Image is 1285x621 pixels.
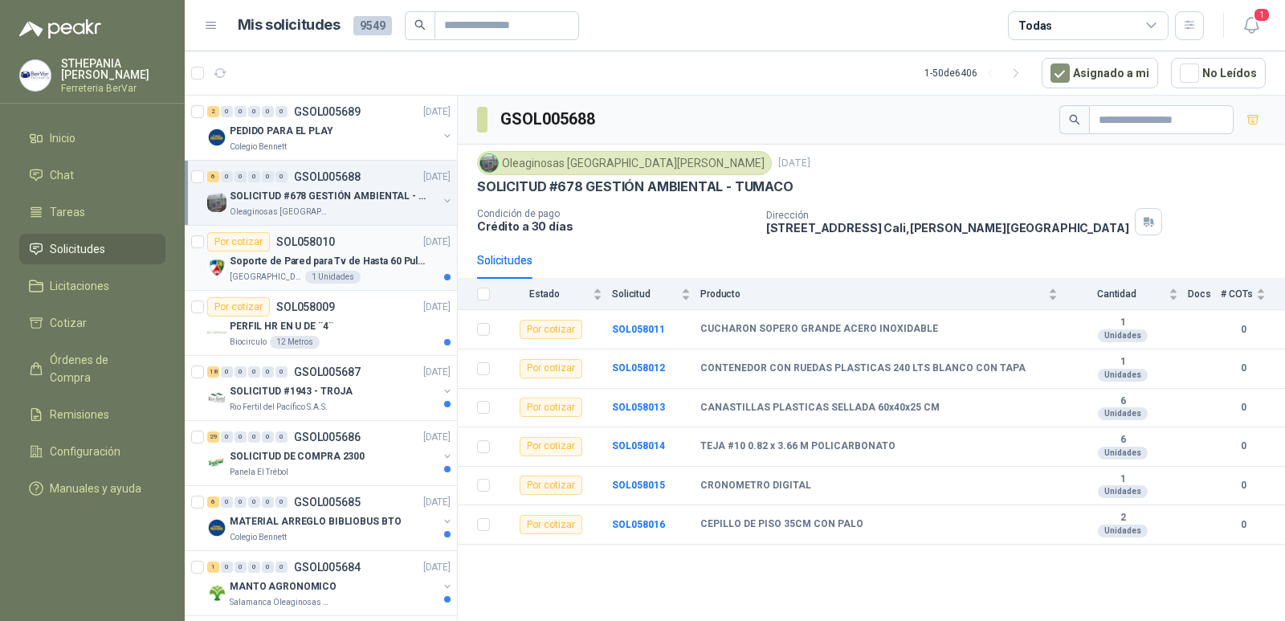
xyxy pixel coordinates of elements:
div: 0 [235,171,247,182]
div: 0 [262,496,274,508]
div: Por cotizar [520,437,582,456]
div: Unidades [1098,525,1148,537]
p: [DATE] [423,495,451,510]
p: PERFIL HR EN U DE ¨4¨ [230,319,332,334]
div: 2 [207,106,219,117]
div: Por cotizar [520,359,582,378]
p: GSOL005688 [294,171,361,182]
b: CRONOMETRO DIGITAL [700,480,811,492]
p: Panela El Trébol [230,466,288,479]
p: Oleaginosas [GEOGRAPHIC_DATA][PERSON_NAME] [230,206,331,219]
p: Colegio Bennett [230,531,287,544]
div: 29 [207,431,219,443]
p: Dirección [766,210,1129,221]
span: Inicio [50,129,75,147]
a: Por cotizarSOL058009[DATE] Company LogoPERFIL HR EN U DE ¨4¨Biocirculo12 Metros [185,291,457,356]
a: 18 0 0 0 0 0 GSOL005687[DATE] Company LogoSOLICITUD #1943 - TROJARio Fertil del Pacífico S.A.S. [207,362,454,414]
div: 0 [221,496,233,508]
p: SOL058010 [276,236,335,247]
div: 0 [275,366,288,378]
div: 12 Metros [270,336,320,349]
p: [DATE] [423,560,451,575]
p: Crédito a 30 días [477,219,753,233]
span: Solicitud [612,288,678,300]
a: Órdenes de Compra [19,345,165,393]
div: 0 [248,106,260,117]
span: # COTs [1221,288,1253,300]
div: Por cotizar [520,476,582,495]
b: CEPILLO DE PISO 35CM CON PALO [700,518,863,531]
div: 0 [248,366,260,378]
div: 18 [207,366,219,378]
p: MANTO AGRONOMICO [230,579,337,594]
p: SOLICITUD DE COMPRA 2300 [230,449,365,464]
div: 0 [262,171,274,182]
th: Cantidad [1067,279,1188,310]
a: Solicitudes [19,234,165,264]
p: GSOL005689 [294,106,361,117]
img: Company Logo [207,583,226,603]
a: 6 0 0 0 0 0 GSOL005685[DATE] Company LogoMATERIAL ARREGLO BIBLIOBUS BTOColegio Bennett [207,492,454,544]
div: 0 [221,431,233,443]
b: CONTENEDOR CON RUEDAS PLASTICAS 240 LTS BLANCO CON TAPA [700,362,1026,375]
a: SOL058013 [612,402,665,413]
b: 0 [1221,439,1266,454]
p: Colegio Bennett [230,141,287,153]
div: Por cotizar [520,515,582,534]
b: 1 [1067,356,1178,369]
span: search [414,19,426,31]
div: 1 Unidades [305,271,361,284]
div: 0 [221,106,233,117]
img: Company Logo [480,154,498,172]
div: Solicitudes [477,251,532,269]
img: Company Logo [207,258,226,277]
p: [DATE] [423,300,451,315]
div: Unidades [1098,329,1148,342]
span: Manuales y ayuda [50,480,141,497]
span: search [1069,114,1080,125]
button: Asignado a mi [1042,58,1158,88]
img: Company Logo [207,453,226,472]
p: GSOL005685 [294,496,361,508]
div: 0 [262,431,274,443]
div: Por cotizar [207,232,270,251]
a: Chat [19,160,165,190]
div: 6 [207,171,219,182]
a: SOL058014 [612,440,665,451]
b: 1 [1067,473,1178,486]
b: 0 [1221,517,1266,533]
a: Por cotizarSOL058010[DATE] Company LogoSoporte de Pared para Tv de Hasta 60 Pulgadas con Brazo Ar... [185,226,457,291]
img: Company Logo [207,518,226,537]
b: 1 [1067,317,1178,329]
span: Cotizar [50,314,87,332]
div: 0 [235,562,247,573]
p: [DATE] [423,170,451,185]
div: Unidades [1098,369,1148,382]
div: 0 [248,496,260,508]
span: Remisiones [50,406,109,423]
b: 0 [1221,400,1266,415]
div: 0 [262,106,274,117]
div: Oleaginosas [GEOGRAPHIC_DATA][PERSON_NAME] [477,151,772,175]
a: Configuración [19,436,165,467]
span: Órdenes de Compra [50,351,150,386]
a: 2 0 0 0 0 0 GSOL005689[DATE] Company LogoPEDIDO PARA EL PLAYColegio Bennett [207,102,454,153]
div: 0 [248,171,260,182]
b: SOL058012 [612,362,665,374]
div: 0 [235,496,247,508]
div: 0 [275,562,288,573]
div: Todas [1018,17,1052,35]
span: Solicitudes [50,240,105,258]
a: Manuales y ayuda [19,473,165,504]
div: 0 [235,431,247,443]
b: 6 [1067,395,1178,408]
div: 0 [262,562,274,573]
div: 1 [207,562,219,573]
p: GSOL005687 [294,366,361,378]
b: SOL058016 [612,519,665,530]
a: SOL058015 [612,480,665,491]
div: Por cotizar [520,398,582,417]
p: [DATE] [423,430,451,445]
